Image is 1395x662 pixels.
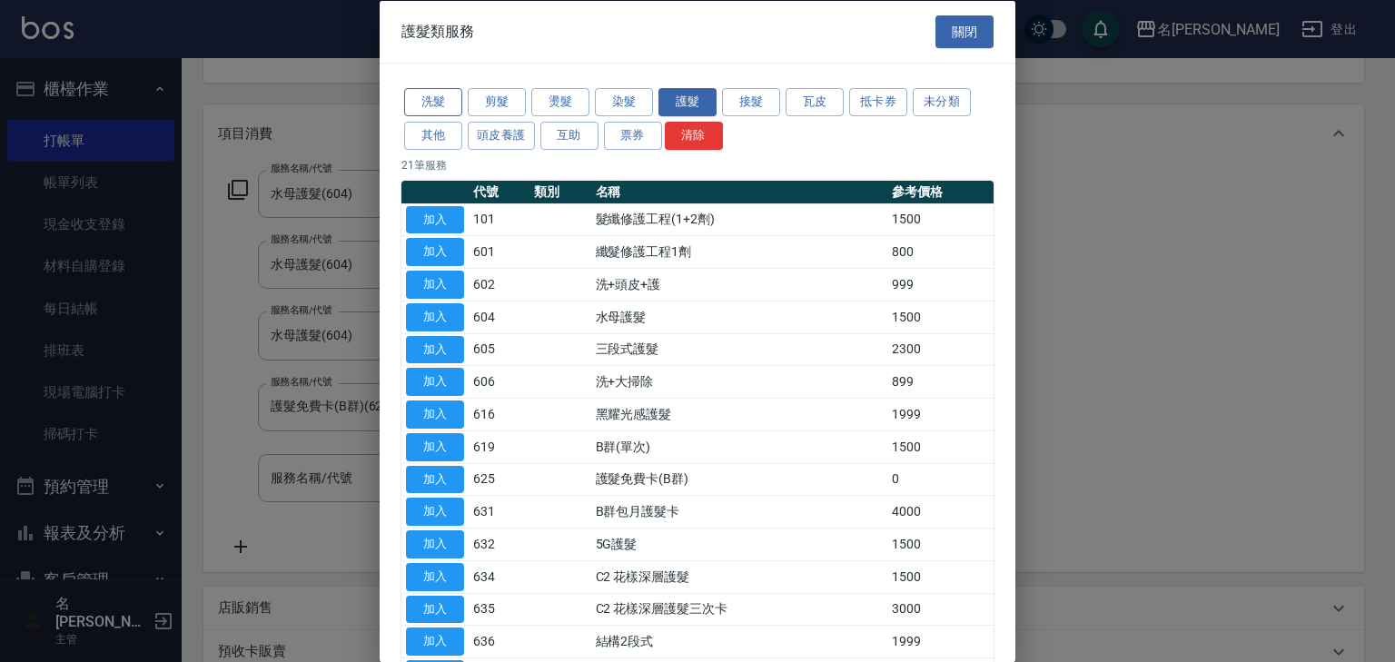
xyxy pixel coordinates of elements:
button: 互助 [540,121,599,149]
button: 剪髮 [468,88,526,116]
td: 髮纖修護工程(1+2劑) [591,203,888,236]
td: B群(單次) [591,430,888,463]
td: 水母護髮 [591,301,888,333]
button: 加入 [406,562,464,590]
p: 21 筆服務 [401,156,994,173]
td: 602 [469,268,529,301]
td: 1500 [887,203,994,236]
button: 瓦皮 [786,88,844,116]
button: 染髮 [595,88,653,116]
button: 票券 [604,121,662,149]
td: 619 [469,430,529,463]
td: B群包月護髮卡 [591,495,888,528]
button: 清除 [665,121,723,149]
button: 加入 [406,498,464,526]
button: 接髮 [722,88,780,116]
td: 632 [469,528,529,560]
button: 其他 [404,121,462,149]
th: 參考價格 [887,180,994,203]
td: 1500 [887,560,994,593]
button: 頭皮養護 [468,121,535,149]
td: C2 花樣深層護髮三次卡 [591,593,888,626]
button: 加入 [406,238,464,266]
button: 加入 [406,465,464,493]
button: 抵卡券 [849,88,907,116]
td: 101 [469,203,529,236]
td: 800 [887,235,994,268]
button: 加入 [406,335,464,363]
td: 634 [469,560,529,593]
td: 5G護髮 [591,528,888,560]
button: 加入 [406,302,464,331]
td: 631 [469,495,529,528]
td: 護髮免費卡(B群) [591,463,888,496]
button: 加入 [406,400,464,429]
button: 洗髮 [404,88,462,116]
td: 三段式護髮 [591,333,888,366]
th: 名稱 [591,180,888,203]
td: 0 [887,463,994,496]
td: 1999 [887,398,994,430]
td: 606 [469,365,529,398]
td: 洗+頭皮+護 [591,268,888,301]
th: 類別 [529,180,590,203]
td: 1500 [887,430,994,463]
td: 洗+大掃除 [591,365,888,398]
button: 加入 [406,627,464,656]
button: 加入 [406,271,464,299]
td: 1500 [887,301,994,333]
button: 加入 [406,595,464,623]
th: 代號 [469,180,529,203]
td: 635 [469,593,529,626]
span: 護髮類服務 [401,22,474,40]
td: 黑耀光感護髮 [591,398,888,430]
td: 605 [469,333,529,366]
button: 加入 [406,530,464,558]
td: 結構2段式 [591,625,888,657]
td: 纖髮修護工程1劑 [591,235,888,268]
td: 999 [887,268,994,301]
td: 4000 [887,495,994,528]
button: 未分類 [913,88,971,116]
td: 625 [469,463,529,496]
button: 加入 [406,432,464,460]
td: 616 [469,398,529,430]
td: 1999 [887,625,994,657]
td: 636 [469,625,529,657]
button: 加入 [406,205,464,233]
td: 2300 [887,333,994,366]
td: 601 [469,235,529,268]
button: 燙髮 [531,88,589,116]
button: 護髮 [658,88,717,116]
td: 604 [469,301,529,333]
button: 加入 [406,368,464,396]
td: 1500 [887,528,994,560]
td: C2 花樣深層護髮 [591,560,888,593]
button: 關閉 [935,15,994,48]
td: 3000 [887,593,994,626]
td: 899 [887,365,994,398]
